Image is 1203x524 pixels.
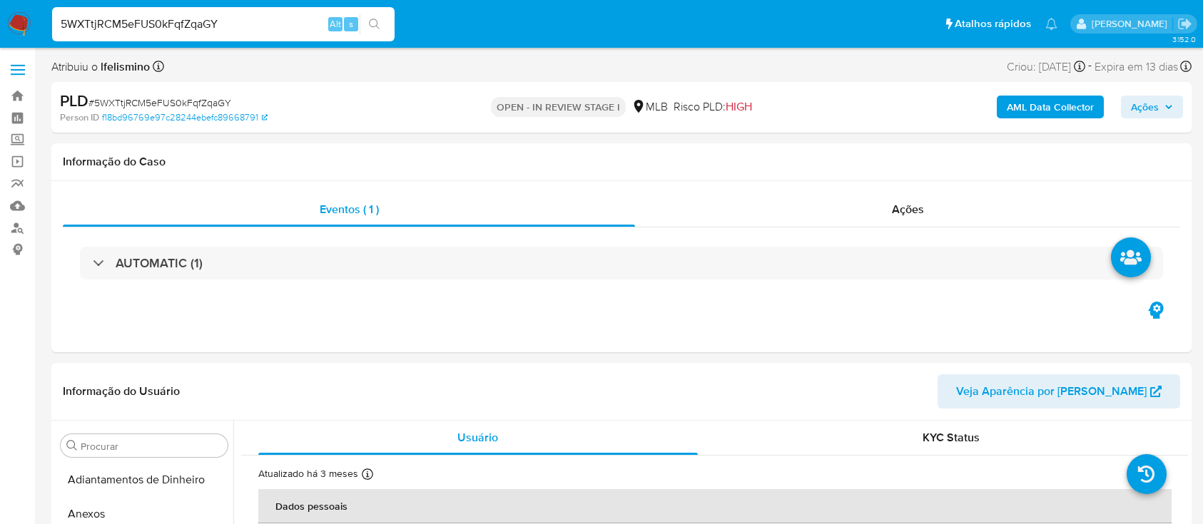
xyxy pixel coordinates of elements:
[1088,57,1092,76] span: -
[330,17,341,31] span: Alt
[88,96,231,110] span: # 5WXTtjRCM5eFUS0kFqfZqaGY
[956,374,1147,409] span: Veja Aparência por [PERSON_NAME]
[997,96,1104,118] button: AML Data Collector
[51,59,150,75] span: Atribuiu o
[1131,96,1159,118] span: Ações
[491,97,626,117] p: OPEN - IN REVIEW STAGE I
[81,440,222,453] input: Procurar
[1007,96,1094,118] b: AML Data Collector
[98,58,150,75] b: lfelismino
[674,99,752,115] span: Risco PLD:
[63,384,180,399] h1: Informação do Usuário
[923,429,980,446] span: KYC Status
[258,467,358,481] p: Atualizado há 3 meses
[66,440,78,451] button: Procurar
[457,429,498,446] span: Usuário
[631,99,668,115] div: MLB
[955,16,1031,31] span: Atalhos rápidos
[1177,16,1192,31] a: Sair
[258,489,1172,523] th: Dados pessoais
[102,111,268,124] a: f18bd96769e97c28244ebefc89668791
[360,14,389,34] button: search-icon
[116,255,203,271] h3: AUTOMATIC (1)
[1121,96,1183,118] button: Ações
[320,201,379,217] span: Eventos ( 1 )
[52,15,395,34] input: Pesquise usuários ou casos...
[1092,17,1172,31] p: laisa.felismino@mercadolivre.com
[1045,18,1057,30] a: Notificações
[1095,59,1178,75] span: Expira em 13 dias
[80,247,1163,279] div: AUTOMATIC (1)
[60,89,88,112] b: PLD
[1007,57,1085,76] div: Criou: [DATE]
[349,17,353,31] span: s
[55,463,233,497] button: Adiantamentos de Dinheiro
[63,155,1180,169] h1: Informação do Caso
[726,98,752,115] span: HIGH
[60,111,99,124] b: Person ID
[892,201,924,217] span: Ações
[938,374,1180,409] button: Veja Aparência por [PERSON_NAME]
